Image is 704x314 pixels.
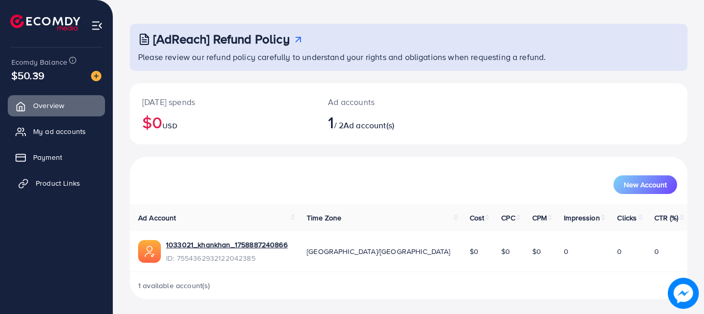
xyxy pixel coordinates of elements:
span: $0 [501,246,510,257]
a: Product Links [8,173,105,193]
span: USD [162,121,177,131]
p: [DATE] spends [142,96,303,108]
span: Ad Account [138,213,176,223]
span: Time Zone [307,213,341,223]
span: Clicks [617,213,637,223]
span: Ecomdy Balance [11,57,67,67]
img: image [91,71,101,81]
h2: / 2 [328,112,443,132]
span: CPM [532,213,547,223]
img: logo [10,14,80,31]
span: $50.39 [11,68,44,83]
a: Overview [8,95,105,116]
span: 0 [654,246,659,257]
span: CTR (%) [654,213,679,223]
span: 0 [564,246,568,257]
a: My ad accounts [8,121,105,142]
a: 1033021_khankhan_1758887240866 [166,240,288,250]
span: CPC [501,213,515,223]
img: menu [91,20,103,32]
h3: [AdReach] Refund Policy [153,32,290,47]
span: Overview [33,100,64,111]
span: 1 available account(s) [138,280,211,291]
img: image [668,278,699,309]
span: 1 [328,110,334,134]
span: 0 [617,246,622,257]
button: New Account [613,175,677,194]
h2: $0 [142,112,303,132]
span: Ad account(s) [343,119,394,131]
p: Please review our refund policy carefully to understand your rights and obligations when requesti... [138,51,681,63]
span: Cost [470,213,485,223]
img: ic-ads-acc.e4c84228.svg [138,240,161,263]
p: Ad accounts [328,96,443,108]
span: Payment [33,152,62,162]
span: Product Links [36,178,80,188]
span: $0 [470,246,478,257]
span: $0 [532,246,541,257]
span: ID: 7554362932122042385 [166,253,288,263]
span: My ad accounts [33,126,86,137]
span: New Account [624,181,667,188]
span: Impression [564,213,600,223]
a: Payment [8,147,105,168]
span: [GEOGRAPHIC_DATA]/[GEOGRAPHIC_DATA] [307,246,451,257]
